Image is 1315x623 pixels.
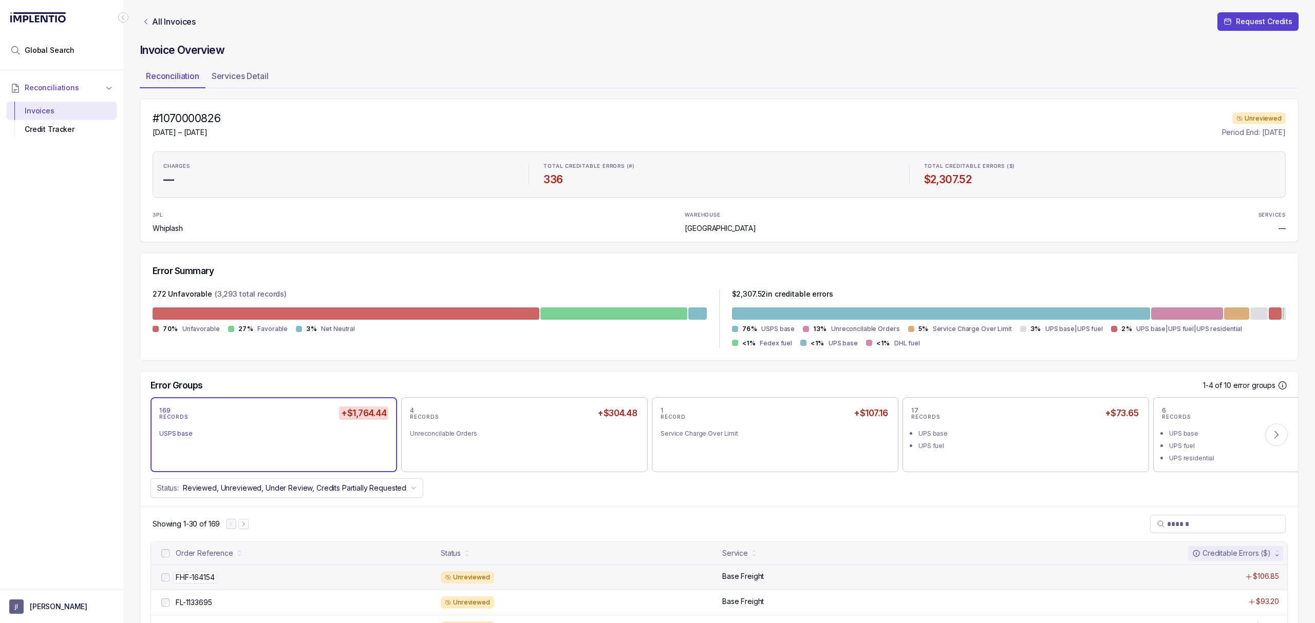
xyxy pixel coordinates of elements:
[9,599,24,614] span: User initials
[543,163,635,169] p: TOTAL CREDITABLE ERRORS (#)
[742,325,758,333] p: 76%
[153,212,179,218] p: 3PL
[152,16,196,27] p: All Invoices
[661,406,664,415] p: 1
[153,111,220,126] h4: #1070000826
[441,548,461,558] div: Status
[151,478,423,498] button: Status:Reviewed, Unreviewed, Under Review, Credits Partially Requested
[157,156,520,193] li: Statistic CHARGES
[183,483,406,493] p: Reviewed, Unreviewed, Under Review, Credits Partially Requested
[117,11,129,24] div: Collapse Icon
[339,406,388,420] h5: +$1,764.44
[685,212,720,218] p: WAREHOUSE
[161,573,170,581] input: checkbox-checkbox
[157,483,179,493] p: Status:
[1192,548,1271,558] div: Creditable Errors ($)
[25,45,74,55] span: Global Search
[153,151,1286,198] ul: Statistic Highlights
[911,406,918,415] p: 17
[161,549,170,557] input: checkbox-checkbox
[543,172,894,187] h4: 336
[595,406,639,420] h5: +$304.48
[742,339,756,347] p: <1%
[163,325,178,333] p: 70%
[1045,324,1103,334] p: UPS base|UPS fuel
[14,102,109,120] div: Invoices
[722,596,764,607] p: Base Freight
[924,172,1275,187] h4: $2,307.52
[14,120,109,139] div: Credit Tracker
[924,163,1016,169] p: TOTAL CREDITABLE ERRORS ($)
[140,43,1299,57] h4: Invoice Overview
[238,519,249,529] button: Next Page
[163,163,190,169] p: CHARGES
[182,324,220,334] p: Unfavorable
[146,70,199,82] p: Reconciliation
[933,324,1012,334] p: Service Charge Over Limit
[321,324,355,334] p: Net Neutral
[151,380,203,391] h5: Error Groups
[410,429,631,439] div: Unreconcilable Orders
[140,68,1299,88] ul: Tab Group
[829,338,858,348] p: UPS base
[1233,380,1275,391] p: error groups
[1258,212,1286,218] p: SERVICES
[722,571,764,581] p: Base Freight
[876,339,890,347] p: <1%
[176,597,212,608] p: FL-1133695
[306,325,317,333] p: 3%
[661,414,686,420] p: RECORD
[1103,406,1140,420] h5: +$73.65
[257,324,288,334] p: Favorable
[1222,127,1286,138] p: Period End: [DATE]
[1121,325,1132,333] p: 2%
[176,548,233,558] div: Order Reference
[153,265,214,277] h5: Error Summary
[685,223,756,233] p: [GEOGRAPHIC_DATA]
[1256,596,1279,607] p: $93.20
[25,83,79,93] span: Reconciliations
[1162,406,1167,415] p: 6
[161,598,170,607] input: checkbox-checkbox
[205,68,275,88] li: Tab Services Detail
[140,16,198,27] a: Link All Invoices
[9,599,114,614] button: User initials[PERSON_NAME]
[722,548,748,558] div: Service
[410,414,439,420] p: RECORDS
[894,338,920,348] p: DHL fuel
[911,414,940,420] p: RECORDS
[153,127,220,138] p: [DATE] – [DATE]
[831,324,899,334] p: Unreconcilable Orders
[410,406,415,415] p: 4
[1162,414,1191,420] p: RECORDS
[760,338,792,348] p: Fedex fuel
[1030,325,1041,333] p: 3%
[1232,112,1286,125] div: Unreviewed
[6,76,117,99] button: Reconciliations
[153,519,220,529] div: Remaining page entries
[153,519,220,529] p: Showing 1-30 of 169
[238,325,254,333] p: 27%
[813,325,827,333] p: 13%
[212,70,269,82] p: Services Detail
[173,572,217,583] p: FHF-164154
[441,596,494,609] div: Unreviewed
[537,156,900,193] li: Statistic TOTAL CREDITABLE ERRORS (#)
[159,429,380,439] div: USPS base
[732,289,833,301] p: $ 2,307.52 in creditable errors
[1279,223,1286,233] p: —
[661,429,881,439] div: Service Charge Over Limit
[811,339,824,347] p: <1%
[918,325,929,333] p: 5%
[6,100,117,141] div: Reconciliations
[918,156,1281,193] li: Statistic TOTAL CREDITABLE ERRORS ($)
[1136,324,1242,334] p: UPS base|UPS fuel|UPS residential
[163,172,514,187] h4: —
[1217,12,1299,31] button: Request Credits
[1253,571,1279,581] p: $106.85
[159,406,171,415] p: 169
[140,68,205,88] li: Tab Reconciliation
[761,324,795,334] p: USPS base
[441,571,494,583] div: Unreviewed
[30,601,87,612] p: [PERSON_NAME]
